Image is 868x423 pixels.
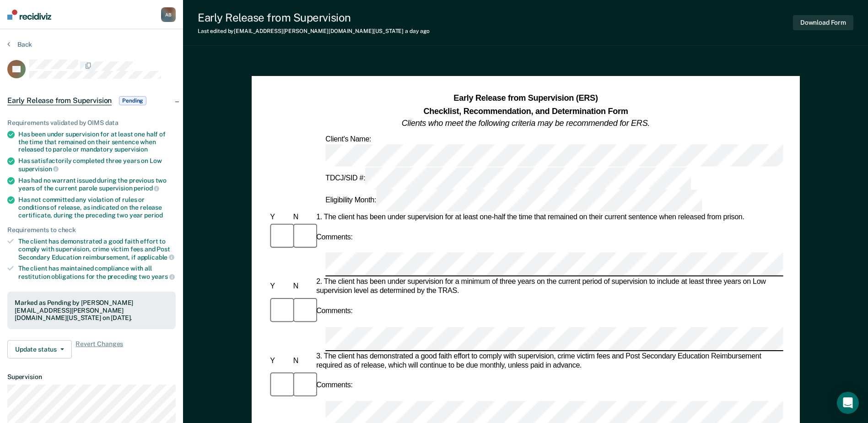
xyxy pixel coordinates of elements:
[314,307,355,316] div: Comments:
[402,119,650,128] em: Clients who meet the following criteria may be recommended for ERS.
[793,15,853,30] button: Download Form
[114,146,148,153] span: supervision
[7,226,176,234] div: Requirements to check
[18,130,176,153] div: Has been under supervision for at least one half of the time that remained on their sentence when...
[18,196,176,219] div: Has not committed any violation of rules or conditions of release, as indicated on the release ce...
[268,357,291,366] div: Y
[314,233,355,242] div: Comments:
[314,213,783,222] div: 1. The client has been under supervision for at least one-half the time that remained on their cu...
[268,213,291,222] div: Y
[291,213,314,222] div: N
[314,381,355,390] div: Comments:
[314,278,783,296] div: 2. The client has been under supervision for a minimum of three years on the current period of su...
[134,184,159,192] span: period
[323,167,693,190] div: TDCJ/SID #:
[268,282,291,292] div: Y
[323,190,704,212] div: Eligibility Month:
[453,94,598,103] strong: Early Release from Supervision (ERS)
[291,357,314,366] div: N
[18,177,176,192] div: Has had no warrant issued during the previous two years of the current parole supervision
[423,106,628,115] strong: Checklist, Recommendation, and Determination Form
[198,28,430,34] div: Last edited by [EMAIL_ADDRESS][PERSON_NAME][DOMAIN_NAME][US_STATE]
[314,352,783,370] div: 3. The client has demonstrated a good faith effort to comply with supervision, crime victim fees ...
[144,211,163,219] span: period
[291,282,314,292] div: N
[7,119,176,127] div: Requirements validated by OIMS data
[75,340,123,358] span: Revert Changes
[161,7,176,22] div: A B
[18,157,176,173] div: Has satisfactorily completed three years on Low
[18,165,59,173] span: supervision
[119,96,146,105] span: Pending
[151,273,175,280] span: years
[405,28,430,34] span: a day ago
[837,392,859,414] div: Open Intercom Messenger
[18,265,176,280] div: The client has maintained compliance with all restitution obligations for the preceding two
[198,11,430,24] div: Early Release from Supervision
[7,340,72,358] button: Update status
[7,10,51,20] img: Recidiviz
[137,254,174,261] span: applicable
[161,7,176,22] button: AB
[18,238,176,261] div: The client has demonstrated a good faith effort to comply with supervision, crime victim fees and...
[15,299,168,322] div: Marked as Pending by [PERSON_NAME][EMAIL_ADDRESS][PERSON_NAME][DOMAIN_NAME][US_STATE] on [DATE].
[7,373,176,381] dt: Supervision
[7,40,32,49] button: Back
[7,96,112,105] span: Early Release from Supervision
